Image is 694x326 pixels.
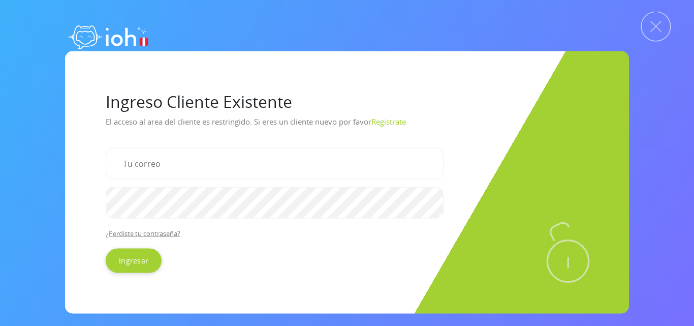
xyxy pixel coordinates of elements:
input: Ingresar [106,248,162,273]
h1: Ingreso Cliente Existente [106,92,588,111]
p: El acceso al area del cliente es restringido. Si eres un cliente nuevo por favor [106,113,588,139]
a: Registrate [371,116,406,126]
a: ¿Perdiste tu contraseña? [106,228,180,238]
img: logo [65,15,151,56]
img: Cerrar [641,11,671,42]
input: Tu correo [106,147,444,179]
